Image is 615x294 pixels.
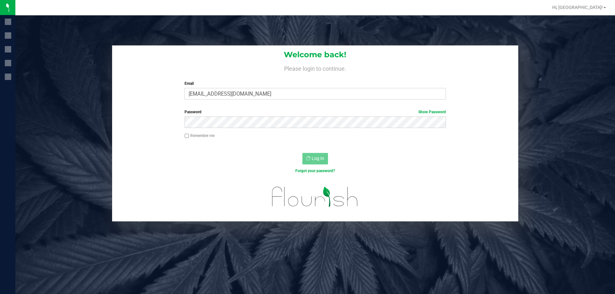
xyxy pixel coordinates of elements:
[264,180,366,213] img: flourish_logo.svg
[112,51,518,59] h1: Welcome back!
[312,156,324,161] span: Log In
[418,110,446,114] a: Show Password
[184,110,201,114] span: Password
[302,153,328,164] button: Log In
[552,5,603,10] span: Hi, [GEOGRAPHIC_DATA]!
[295,169,335,173] a: Forgot your password?
[112,64,518,72] h4: Please login to continue.
[184,134,189,138] input: Remember me
[184,81,446,86] label: Email
[184,133,215,139] label: Remember me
